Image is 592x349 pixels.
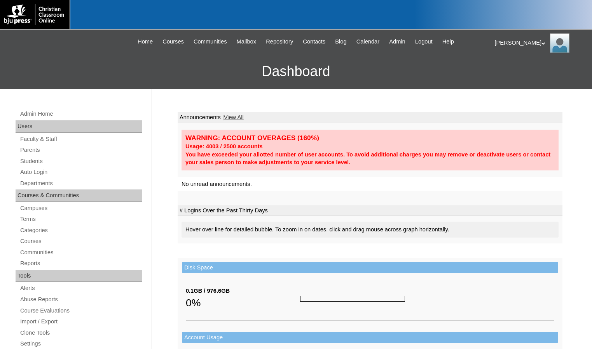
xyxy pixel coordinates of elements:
td: Account Usage [182,332,558,343]
img: Melanie Sevilla [550,33,569,53]
a: Reports [19,259,142,268]
span: Repository [266,37,293,46]
a: Calendar [353,37,383,46]
div: Tools [16,270,142,282]
a: Auto Login [19,167,142,177]
span: Logout [415,37,433,46]
a: Abuse Reports [19,295,142,304]
a: Courses [19,236,142,246]
span: Home [138,37,153,46]
td: # Logins Over the Past Thirty Days [178,205,562,216]
a: Contacts [299,37,329,46]
a: Faculty & Staff [19,134,142,144]
a: Terms [19,214,142,224]
span: Blog [335,37,346,46]
span: Courses [162,37,184,46]
a: Admin [385,37,409,46]
a: Admin Home [19,109,142,119]
strong: Usage: 4003 / 2500 accounts [185,143,263,149]
a: Campuses [19,203,142,213]
a: Help [438,37,458,46]
div: Hover over line for detailed bubble. To zoom in on dates, click and drag mouse across graph horiz... [182,222,559,238]
a: Home [134,37,157,46]
div: [PERSON_NAME] [495,33,585,53]
div: WARNING: ACCOUNT OVERAGES (160%) [185,134,555,142]
a: Repository [262,37,297,46]
span: Help [442,37,454,46]
span: Calendar [356,37,379,46]
div: 0% [186,295,300,311]
a: Import / Export [19,317,142,326]
img: logo-white.png [4,4,66,25]
div: Users [16,120,142,133]
a: Communities [190,37,231,46]
h3: Dashboard [4,54,588,89]
a: Parents [19,145,142,155]
a: Mailbox [233,37,260,46]
a: Clone Tools [19,328,142,338]
div: 0.1GB / 976.6GB [186,287,300,295]
span: Contacts [303,37,325,46]
span: Communities [194,37,227,46]
td: No unread announcements. [178,177,562,191]
a: Communities [19,248,142,257]
a: Departments [19,179,142,188]
span: Admin [389,37,405,46]
span: Mailbox [237,37,257,46]
a: View All [224,114,244,120]
a: Categories [19,226,142,235]
td: Announcements | [178,112,562,123]
div: You have exceeded your allotted number of user accounts. To avoid additional charges you may remo... [185,151,555,167]
td: Disk Space [182,262,558,273]
a: Students [19,156,142,166]
a: Courses [159,37,188,46]
a: Blog [331,37,350,46]
a: Logout [411,37,437,46]
a: Settings [19,339,142,349]
div: Courses & Communities [16,189,142,202]
a: Alerts [19,283,142,293]
a: Course Evaluations [19,306,142,316]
